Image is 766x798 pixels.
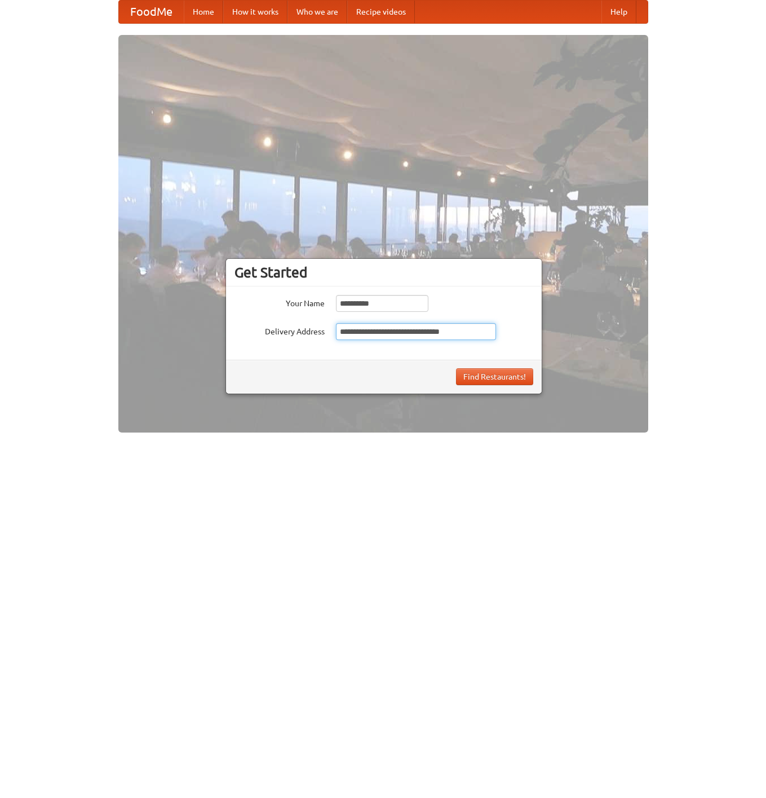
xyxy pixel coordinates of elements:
a: Home [184,1,223,23]
a: FoodMe [119,1,184,23]
a: Help [601,1,636,23]
label: Delivery Address [234,323,325,337]
a: Recipe videos [347,1,415,23]
button: Find Restaurants! [456,368,533,385]
a: Who we are [287,1,347,23]
h3: Get Started [234,264,533,281]
a: How it works [223,1,287,23]
label: Your Name [234,295,325,309]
